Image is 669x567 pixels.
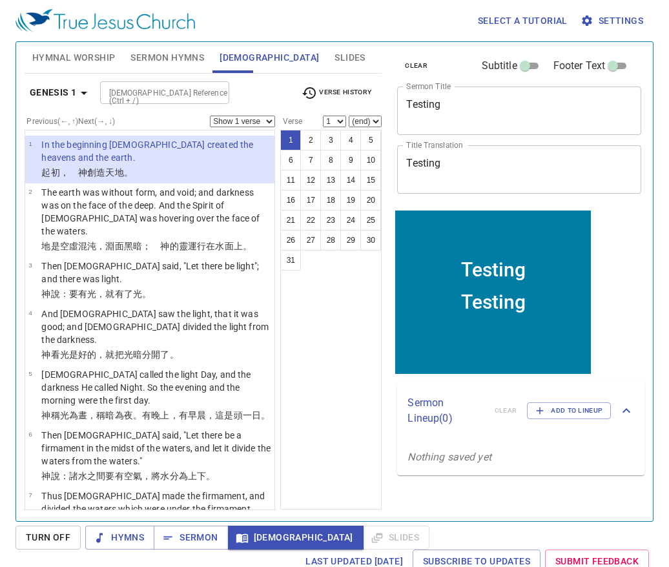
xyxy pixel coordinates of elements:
[206,241,252,251] wh7363: 在水
[124,167,133,178] wh776: 。
[340,210,361,231] button: 24
[243,241,252,251] wh5921: 。
[280,190,301,211] button: 16
[41,287,271,300] p: 神
[300,170,321,191] button: 12
[406,98,632,123] textarea: Testing
[142,471,215,481] wh7549: ，將水
[28,262,32,269] span: 3
[340,190,361,211] button: 19
[51,349,179,360] wh430: 看
[482,58,517,74] span: Subtitle
[30,85,77,101] b: Genesis 1
[25,81,98,105] button: Genesis 1
[170,410,271,420] wh6153: ，有早晨
[51,471,216,481] wh430: 說
[28,188,32,195] span: 2
[238,530,353,546] span: [DEMOGRAPHIC_DATA]
[41,409,271,422] p: 神
[407,395,484,426] p: Sermon Lineup ( 0 )
[41,490,271,541] p: Thus [DEMOGRAPHIC_DATA] made the firmament, and divided the waters which were under the firmament...
[294,83,379,103] button: Verse History
[60,167,133,178] wh7225: ， 神
[320,230,341,251] button: 28
[142,289,151,299] wh216: 。
[320,190,341,211] button: 18
[41,138,271,164] p: In the beginning [DEMOGRAPHIC_DATA] created the heavens and the earth.
[28,140,32,147] span: 1
[142,349,179,360] wh2822: 分開了
[87,289,151,299] wh1961: 光
[170,349,179,360] wh914: 。
[170,471,216,481] wh4325: 分
[206,410,270,420] wh1242: ，這是頭一
[133,349,179,360] wh216: 暗
[405,60,427,72] span: clear
[41,368,271,407] p: [DEMOGRAPHIC_DATA] called the light Day, and the darkness He called Night. So the evening and the...
[115,241,252,251] wh8415: 面
[473,9,573,33] button: Select a tutorial
[41,307,271,346] p: And [DEMOGRAPHIC_DATA] saw the light, that it was good; and [DEMOGRAPHIC_DATA] divided the light ...
[96,530,144,546] span: Hymns
[60,410,271,420] wh7121: 光
[340,150,361,170] button: 9
[360,130,381,150] button: 5
[124,241,252,251] wh6440: 黑暗
[300,210,321,231] button: 22
[60,471,216,481] wh559: ：諸水
[41,429,271,468] p: Then [DEMOGRAPHIC_DATA] said, "Let there be a firmament in the midst of the waters, and let it di...
[578,9,648,33] button: Settings
[15,9,195,32] img: True Jesus Church
[41,240,271,253] p: 地
[87,410,270,420] wh3117: ，稱
[28,309,32,316] span: 4
[96,241,252,251] wh922: ，淵
[360,230,381,251] button: 30
[87,471,215,481] wh4325: 之間
[105,471,215,481] wh8432: 要有空氣
[105,167,132,178] wh1254: 天
[320,130,341,150] button: 3
[406,157,632,181] textarea: Testing
[583,13,643,29] span: Settings
[179,471,216,481] wh914: 為上下。
[228,526,364,550] button: [DEMOGRAPHIC_DATA]
[280,230,301,251] button: 26
[105,410,270,420] wh7121: 暗
[300,190,321,211] button: 17
[407,451,491,463] i: Nothing saved yet
[300,150,321,170] button: 7
[60,289,152,299] wh559: ：要有
[51,241,252,251] wh776: 是
[280,150,301,170] button: 6
[60,241,252,251] wh1961: 空虛
[26,118,115,125] label: Previous (←, ↑) Next (→, ↓)
[32,50,116,66] span: Hymnal Worship
[392,207,594,377] iframe: from-child
[234,241,252,251] wh6440: 上
[51,410,271,420] wh430: 稱
[130,50,204,66] span: Sermon Hymns
[302,85,371,101] span: Verse History
[397,382,644,439] div: Sermon Lineup(0)clearAdd to Lineup
[261,410,270,420] wh3117: 。
[41,186,271,238] p: The earth was without form, and void; and darkness was on the face of the deep. And the Spirit of...
[340,170,361,191] button: 14
[280,170,301,191] button: 11
[527,402,611,419] button: Add to Lineup
[96,349,178,360] wh2896: ，就把光
[280,210,301,231] button: 21
[320,150,341,170] button: 8
[51,289,152,299] wh430: 說
[26,530,70,546] span: Turn Off
[320,170,341,191] button: 13
[535,405,602,417] span: Add to Lineup
[28,431,32,438] span: 6
[28,491,32,499] span: 7
[300,130,321,150] button: 2
[334,50,365,66] span: Slides
[85,526,154,550] button: Hymns
[104,85,204,100] input: Type Bible Reference
[15,526,81,550] button: Turn Off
